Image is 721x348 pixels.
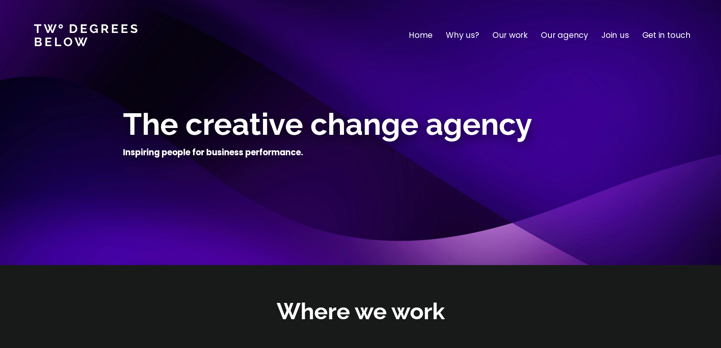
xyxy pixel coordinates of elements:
h2: Where we work [277,296,445,327]
a: Join us [601,29,629,41]
a: Why us? [446,29,479,41]
span: The creative change agency [123,106,532,142]
a: Get in touch [642,29,691,41]
h4: Inspiring people for business performance. [123,147,303,158]
a: Our agency [541,29,588,41]
a: Our work [492,29,528,41]
a: Home [409,29,433,41]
